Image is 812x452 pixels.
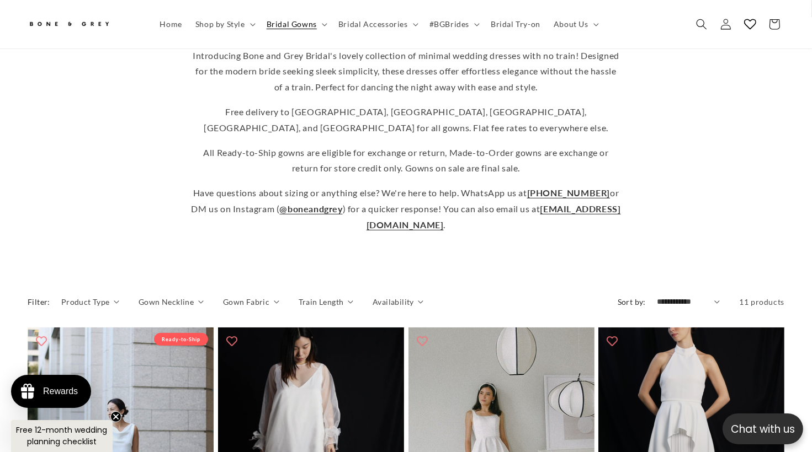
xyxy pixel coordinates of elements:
summary: Search [689,12,714,36]
a: @boneandgrey [279,203,342,214]
button: Open chatbox [723,413,803,444]
summary: Gown Fabric (0 selected) [223,296,279,308]
p: All Ready-to-Ship gowns are eligible for exchange or return, Made-to-Order gowns are exchange or ... [191,145,622,177]
summary: Availability (0 selected) [373,296,423,308]
span: Train Length [299,296,344,308]
label: Sort by: [618,297,646,306]
summary: Bridal Accessories [332,13,423,36]
span: Bridal Try-on [491,19,540,29]
span: Free 12-month wedding planning checklist [17,424,108,447]
p: Have questions about sizing or anything else? We're here to help. WhatsApp us at or DM us on Inst... [191,185,622,233]
span: Availability [373,296,414,308]
span: Product Type [61,296,110,308]
button: Add to wishlist [30,330,52,352]
span: Gown Neckline [139,296,194,308]
button: Add to wishlist [221,330,243,352]
summary: Shop by Style [189,13,260,36]
button: Close teaser [110,411,121,422]
a: Bone and Grey Bridal [24,11,142,37]
h2: Filter: [28,296,50,308]
p: Chat with us [723,421,803,437]
summary: Gown Neckline (0 selected) [139,296,204,308]
span: Gown Fabric [223,296,269,308]
div: Rewards [43,386,78,396]
span: Bridal Gowns [267,19,317,29]
a: [PHONE_NUMBER] [527,187,610,198]
button: Add to wishlist [411,330,433,352]
span: 11 products [739,297,784,306]
summary: Product Type (0 selected) [61,296,119,308]
div: Free 12-month wedding planning checklistClose teaser [11,420,113,452]
summary: #BGBrides [423,13,484,36]
summary: Train Length (0 selected) [299,296,353,308]
span: Shop by Style [195,19,245,29]
span: Home [160,19,182,29]
p: Introducing Bone and Grey Bridal's lovely collection of minimal wedding dresses with no train! De... [191,48,622,95]
span: #BGBrides [429,19,469,29]
span: About Us [554,19,588,29]
summary: About Us [547,13,603,36]
a: Home [153,13,189,36]
a: [EMAIL_ADDRESS][DOMAIN_NAME] [367,203,621,230]
p: Free delivery to [GEOGRAPHIC_DATA], [GEOGRAPHIC_DATA], [GEOGRAPHIC_DATA], [GEOGRAPHIC_DATA], and ... [191,104,622,136]
span: Bridal Accessories [338,19,408,29]
button: Add to wishlist [601,330,623,352]
img: Bone and Grey Bridal [28,15,110,34]
summary: Bridal Gowns [260,13,332,36]
a: Bridal Try-on [484,13,547,36]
